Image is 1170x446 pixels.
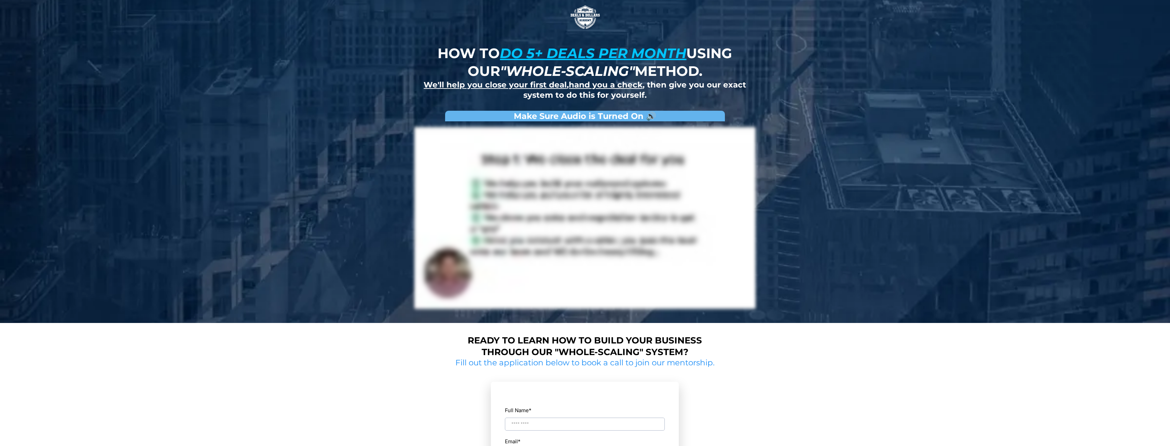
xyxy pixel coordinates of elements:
[453,358,717,368] h2: Fill out the application below to book a call to join our mentorship.
[438,45,732,79] strong: How to using our method.
[505,437,521,446] label: Email
[424,80,746,100] strong: , , then give you our exact system to do this for yourself.
[505,406,665,415] label: Full Name
[500,63,635,79] em: "whole-scaling"
[569,80,643,90] u: hand you a check
[514,111,656,121] strong: Make Sure Audio is Turned On 🔊
[500,45,686,62] u: do 5+ deals per month
[424,80,567,90] u: We'll help you close your first deal
[468,335,702,357] strong: Ready to learn how to build your business through our "whole-scaling" system?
